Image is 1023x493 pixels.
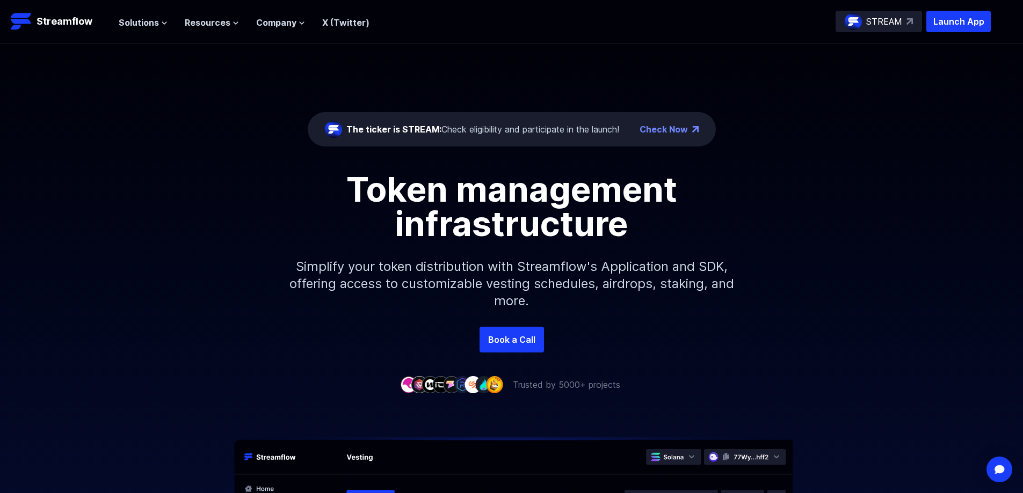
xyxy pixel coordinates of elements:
img: company-9 [486,376,503,393]
span: The ticker is STREAM: [346,124,441,135]
span: Resources [185,16,230,29]
p: Simplify your token distribution with Streamflow's Application and SDK, offering access to custom... [281,241,743,327]
span: Company [256,16,296,29]
button: Solutions [119,16,168,29]
span: Solutions [119,16,159,29]
p: Streamflow [37,14,92,29]
img: company-5 [443,376,460,393]
a: Streamflow [11,11,108,32]
img: company-6 [454,376,471,393]
img: Streamflow Logo [11,11,32,32]
p: Trusted by 5000+ projects [513,378,620,391]
button: Resources [185,16,239,29]
a: Book a Call [480,327,544,352]
h1: Token management infrastructure [270,172,753,241]
img: company-1 [400,376,417,393]
img: company-2 [411,376,428,393]
img: streamflow-logo-circle.png [845,13,862,30]
button: Company [256,16,305,29]
img: top-right-arrow.png [692,126,699,133]
img: company-4 [432,376,449,393]
img: company-8 [475,376,492,393]
button: Launch App [926,11,991,32]
a: Check Now [640,123,688,136]
img: company-3 [422,376,439,393]
div: Check eligibility and participate in the launch! [346,123,619,136]
img: streamflow-logo-circle.png [325,121,342,138]
div: Open Intercom Messenger [986,457,1012,482]
img: top-right-arrow.svg [906,18,913,25]
a: X (Twitter) [322,17,369,28]
a: STREAM [836,11,922,32]
p: STREAM [866,15,902,28]
img: company-7 [465,376,482,393]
